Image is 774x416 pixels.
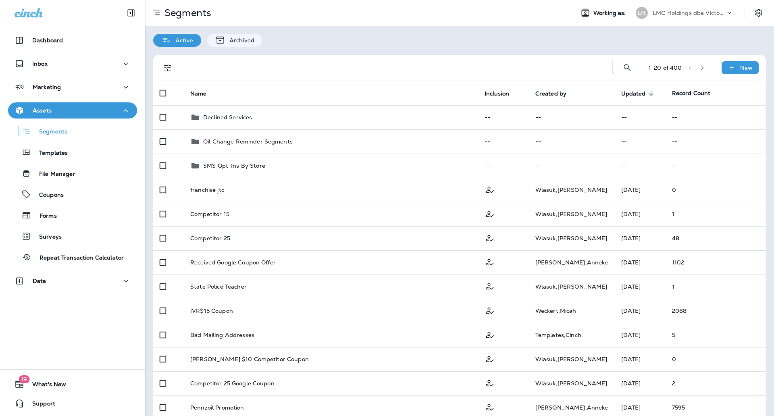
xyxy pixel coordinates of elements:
[8,79,137,95] button: Marketing
[649,64,682,71] div: 1 - 20 of 400
[485,258,495,265] span: Customer Only
[615,178,666,202] td: [DATE]
[529,154,615,178] td: --
[190,259,276,266] p: Received Google Coupon Offer
[615,226,666,250] td: [DATE]
[666,105,766,129] td: --
[485,379,495,386] span: Customer Only
[485,210,495,217] span: Customer Only
[478,129,529,154] td: --
[24,400,55,410] span: Support
[621,90,656,97] span: Updated
[666,299,766,323] td: 2088
[485,90,509,97] span: Inclusion
[666,129,766,154] td: --
[529,250,615,275] td: [PERSON_NAME] , Anneke
[31,171,75,178] p: File Manager
[666,154,766,178] td: --
[529,129,615,154] td: --
[621,90,646,97] span: Updated
[535,90,566,97] span: Created by
[615,275,666,299] td: [DATE]
[31,150,68,157] p: Templates
[31,212,57,220] p: Forms
[8,273,137,289] button: Data
[478,154,529,178] td: --
[8,395,137,412] button: Support
[666,178,766,202] td: 0
[615,129,666,154] td: --
[666,347,766,371] td: 0
[485,331,495,338] span: Customer Only
[190,356,309,362] p: [PERSON_NAME] $10 Competitor Coupon
[190,90,207,97] span: Name
[8,165,137,182] button: File Manager
[615,202,666,226] td: [DATE]
[32,60,48,67] p: Inbox
[485,355,495,362] span: Customer Only
[190,380,275,387] p: Competitor 25 Google Coupon
[529,178,615,202] td: Wlasuk , [PERSON_NAME]
[615,154,666,178] td: --
[666,275,766,299] td: 1
[478,105,529,129] td: --
[751,6,766,20] button: Settings
[203,114,252,121] p: Declined Services
[120,5,142,21] button: Collapse Sidebar
[672,89,711,97] span: Record Count
[8,376,137,392] button: 19What's New
[615,371,666,395] td: [DATE]
[19,375,29,383] span: 19
[8,123,137,140] button: Segments
[31,128,67,136] p: Segments
[593,10,628,17] span: Working as:
[32,37,63,44] p: Dashboard
[666,202,766,226] td: 1
[190,90,217,97] span: Name
[615,250,666,275] td: [DATE]
[636,7,648,19] div: LH
[529,105,615,129] td: --
[740,64,753,71] p: New
[615,299,666,323] td: [DATE]
[31,191,64,199] p: Coupons
[485,282,495,289] span: Customer Only
[190,332,254,338] p: Bad Mailing Addresses
[8,249,137,266] button: Repeat Transaction Calculator
[8,207,137,224] button: Forms
[190,404,244,411] p: Pennzoil Promotion
[161,7,211,19] p: Segments
[615,347,666,371] td: [DATE]
[485,234,495,241] span: Customer Only
[8,228,137,245] button: Surveys
[529,323,615,347] td: Templates , Cinch
[31,233,62,241] p: Surveys
[190,187,224,193] p: franchise jtc
[8,32,137,48] button: Dashboard
[615,105,666,129] td: --
[8,56,137,72] button: Inbox
[33,278,46,284] p: Data
[33,107,52,114] p: Assets
[529,226,615,250] td: Wlasuk , [PERSON_NAME]
[485,403,495,410] span: Customer Only
[535,90,577,97] span: Created by
[225,37,254,44] p: Archived
[31,254,124,262] p: Repeat Transaction Calculator
[8,102,137,119] button: Assets
[190,308,233,314] p: IVR$15 Coupon
[529,275,615,299] td: Wlasuk , [PERSON_NAME]
[619,60,635,76] button: Search Segments
[190,235,230,241] p: Competitor 25
[33,84,61,90] p: Marketing
[190,211,229,217] p: Competitor 15
[529,371,615,395] td: Wlasuk , [PERSON_NAME]
[529,347,615,371] td: Wlasuk , [PERSON_NAME]
[653,10,725,16] p: LMC Holdings dba Victory Lane Quick Oil Change
[485,90,520,97] span: Inclusion
[203,138,293,145] p: Oil Change Reminder Segments
[529,202,615,226] td: Wlasuk , [PERSON_NAME]
[190,283,247,290] p: State Police Teacher
[203,162,265,169] p: SMS Opt-Ins By Store
[666,323,766,347] td: 5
